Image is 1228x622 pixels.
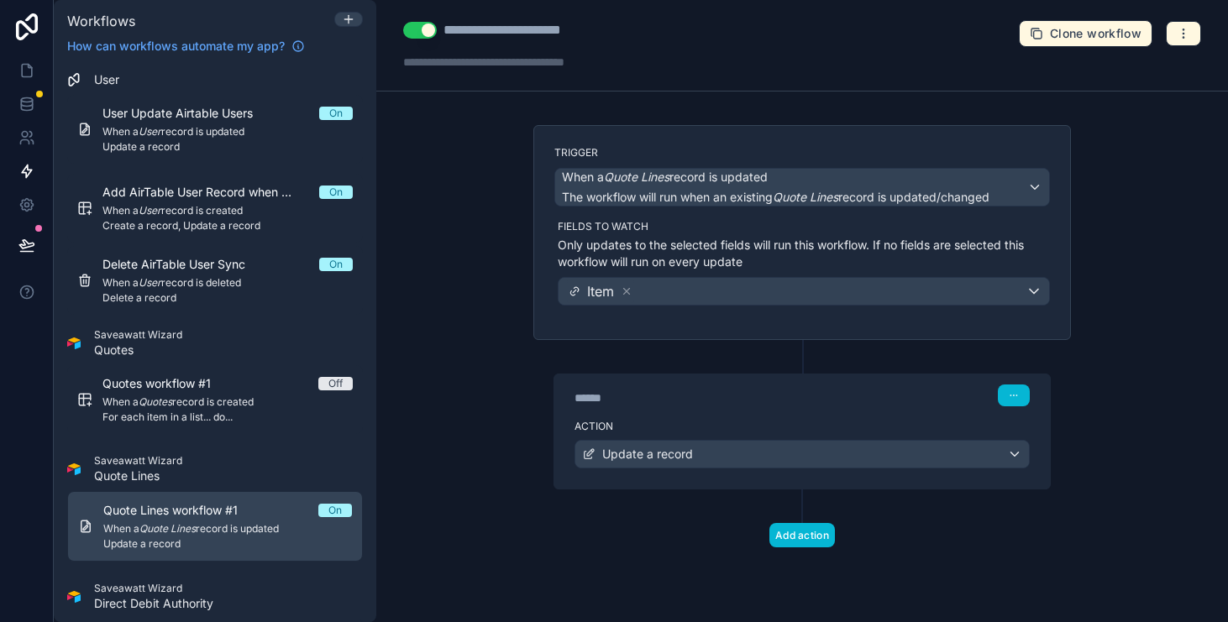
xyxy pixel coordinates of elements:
a: How can workflows automate my app? [60,38,312,55]
label: Fields to watch [558,220,1050,233]
span: Workflows [67,13,135,29]
em: Quote Lines [604,170,669,184]
span: Update a record [602,446,693,463]
span: Clone workflow [1050,26,1141,41]
button: Item [558,277,1050,306]
button: Clone workflow [1019,20,1152,47]
label: Trigger [554,146,1050,159]
button: When aQuote Linesrecord is updatedThe workflow will run when an existingQuote Linesrecord is upda... [554,168,1050,206]
label: Action [575,420,1030,433]
p: Only updates to the selected fields will run this workflow. If no fields are selected this workfl... [558,237,1050,270]
span: Item [587,281,614,301]
button: Update a record [575,440,1030,468]
span: The workflow will run when an existing record is updated/changed [562,190,989,204]
span: When a record is updated [562,169,768,186]
em: Quote Lines [773,190,838,204]
span: How can workflows automate my app? [67,38,285,55]
button: Add action [769,523,835,547]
